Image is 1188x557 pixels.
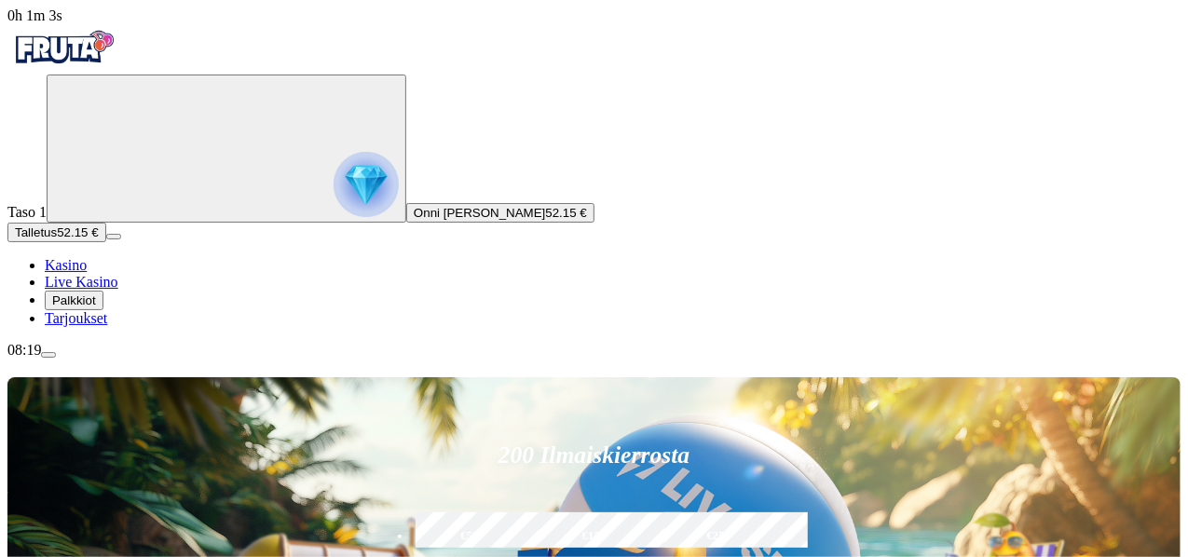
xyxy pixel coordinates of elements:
button: reward progress [47,75,406,223]
button: menu [41,352,56,358]
a: Tarjoukset [45,310,107,326]
button: menu [106,234,121,239]
nav: Main menu [7,257,1181,327]
button: Talletusplus icon52.15 € [7,223,106,242]
span: Taso 1 [7,204,47,220]
a: Fruta [7,58,119,74]
nav: Primary [7,24,1181,327]
span: 52.15 € [57,225,98,239]
span: Talletus [15,225,57,239]
span: Onni [PERSON_NAME] [414,206,545,220]
a: Live Kasino [45,274,118,290]
span: 08:19 [7,342,41,358]
button: Palkkiot [45,291,103,310]
button: Onni [PERSON_NAME]52.15 € [406,203,594,223]
a: Kasino [45,257,87,273]
img: reward progress [334,152,399,217]
span: Palkkiot [52,293,96,307]
span: user session time [7,7,62,23]
span: 52.15 € [545,206,586,220]
img: Fruta [7,24,119,71]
